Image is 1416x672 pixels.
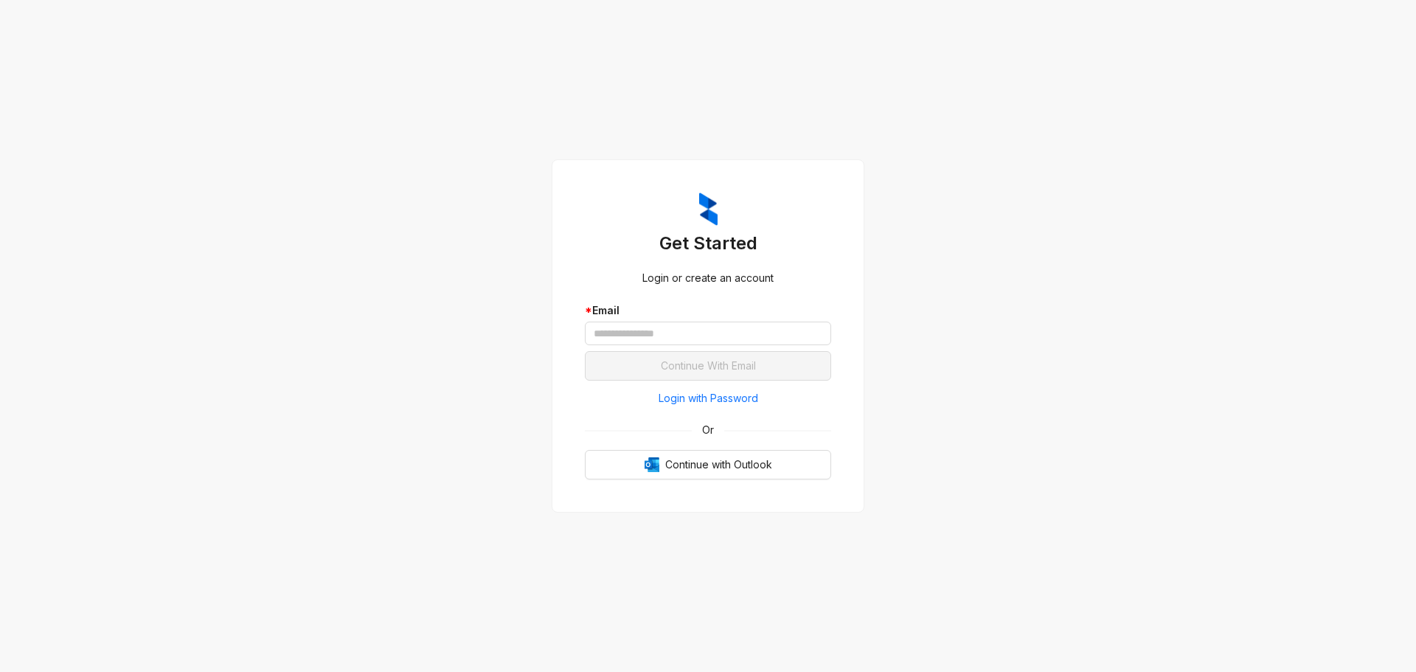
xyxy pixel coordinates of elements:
[585,387,831,410] button: Login with Password
[585,270,831,286] div: Login or create an account
[692,422,724,438] span: Or
[585,450,831,479] button: OutlookContinue with Outlook
[645,457,659,472] img: Outlook
[665,457,772,473] span: Continue with Outlook
[585,232,831,255] h3: Get Started
[585,302,831,319] div: Email
[659,390,758,406] span: Login with Password
[699,193,718,226] img: ZumaIcon
[585,351,831,381] button: Continue With Email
